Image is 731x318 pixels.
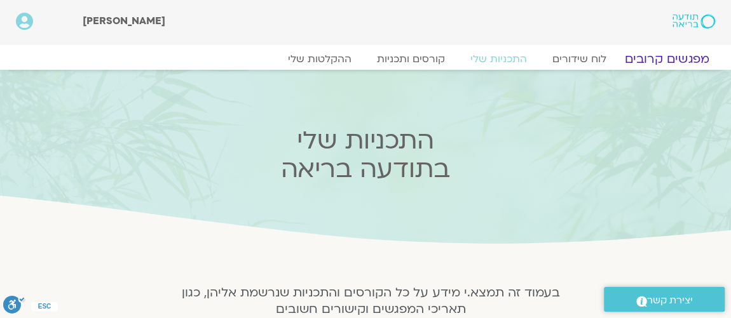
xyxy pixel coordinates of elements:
a: לוח שידורים [540,53,619,65]
h2: התכניות שלי בתודעה בריאה [116,126,615,183]
a: ההקלטות שלי [275,53,364,65]
nav: Menu [16,53,715,65]
a: קורסים ותכניות [364,53,458,65]
a: יצירת קשר [604,287,725,312]
a: מפגשים קרובים [610,51,725,67]
span: [PERSON_NAME] [83,14,165,28]
span: יצירת קשר [647,292,693,309]
a: התכניות שלי [458,53,540,65]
